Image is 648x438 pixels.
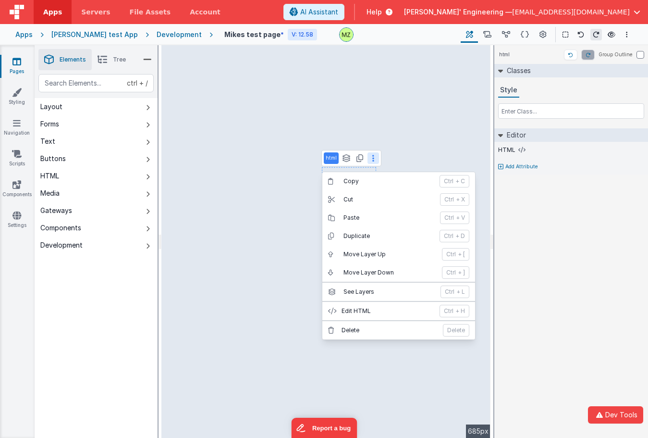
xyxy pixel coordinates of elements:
p: + H [455,307,465,315]
p: See Layers [343,288,435,296]
p: Move Layer Up [343,250,436,258]
button: Text [35,133,158,150]
p: Copy [343,177,434,185]
button: Add Attribute [498,163,644,171]
button: Development [35,237,158,254]
p: + X [456,196,465,203]
p: + D [455,232,465,240]
p: + ] [458,269,465,276]
button: HTML [35,167,158,185]
h2: Classes [503,64,531,77]
div: V: 12.58 [288,29,317,40]
h2: Editor [503,128,526,142]
p: + L [456,288,465,296]
p: ctrl [444,196,454,203]
div: HTML [40,171,59,181]
p: ctrl [445,288,454,296]
input: Search Elements... [38,74,154,92]
button: Forms [35,115,158,133]
button: Components [35,219,158,237]
button: Style [498,83,519,98]
p: ctrl [444,307,453,315]
span: + / [127,74,148,92]
div: Media [40,188,60,198]
div: Text [40,137,55,146]
button: Buttons [35,150,158,167]
div: [PERSON_NAME] test App [51,30,138,39]
button: Media [35,185,158,202]
p: + [ [458,250,465,258]
p: Edit HTML [342,307,434,315]
div: Development [157,30,202,39]
button: AI Assistant [283,4,344,20]
button: Copy ctrl + C [322,172,475,190]
button: Dev Tools [588,406,643,424]
p: Delete [342,326,437,334]
button: Edit HTML ctrl + H [322,302,475,320]
div: Buttons [40,154,66,163]
span: Servers [81,7,110,17]
div: Layout [40,102,62,112]
p: html [326,154,337,162]
input: Enter Class... [498,103,644,119]
button: Paste ctrl + V [322,209,475,227]
p: Delete [443,324,469,337]
h4: Mikes test page [224,31,284,38]
span: Elements [60,56,86,63]
label: HTML [498,146,515,154]
span: AI Assistant [300,7,338,17]
div: 685px [466,425,490,438]
p: ctrl [446,269,456,276]
p: ctrl [444,232,453,240]
p: + V [456,214,465,222]
button: [PERSON_NAME]' Engineering — [EMAIL_ADDRESS][DOMAIN_NAME] [404,7,640,17]
p: Cut [343,196,434,203]
p: Move Layer Down [343,269,436,276]
p: ctrl [446,250,456,258]
div: ctrl [127,78,137,88]
p: ctrl [444,177,453,185]
iframe: Marker.io feedback button [291,418,357,438]
button: Gateways [35,202,158,219]
img: e6f0a7b3287e646a671e5b5b3f58e766 [340,28,353,41]
label: Group Outline [599,51,633,58]
button: See Layers ctrl + L [322,283,475,301]
span: Apps [43,7,62,17]
button: Delete Delete [322,321,475,339]
p: Duplicate [343,232,434,240]
button: Options [621,29,633,40]
span: Help [367,7,382,17]
span: File Assets [130,7,171,17]
div: Apps [15,30,33,39]
p: Paste [343,214,434,222]
span: [PERSON_NAME]' Engineering — [404,7,512,17]
div: --> [161,45,490,438]
div: Gateways [40,206,72,215]
p: Add Attribute [505,163,538,171]
span: [EMAIL_ADDRESS][DOMAIN_NAME] [512,7,630,17]
button: Duplicate ctrl + D [322,227,475,245]
button: Cut ctrl + X [322,190,475,209]
span: Tree [113,56,126,63]
h4: html [494,47,514,62]
button: Layout [35,98,158,115]
button: Move Layer Up ctrl + [ [322,245,475,263]
div: Development [40,240,83,250]
p: ctrl [444,214,454,222]
p: + C [455,177,465,185]
button: Move Layer Down ctrl + ] [322,263,475,282]
div: Forms [40,119,59,129]
div: Components [40,223,81,233]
